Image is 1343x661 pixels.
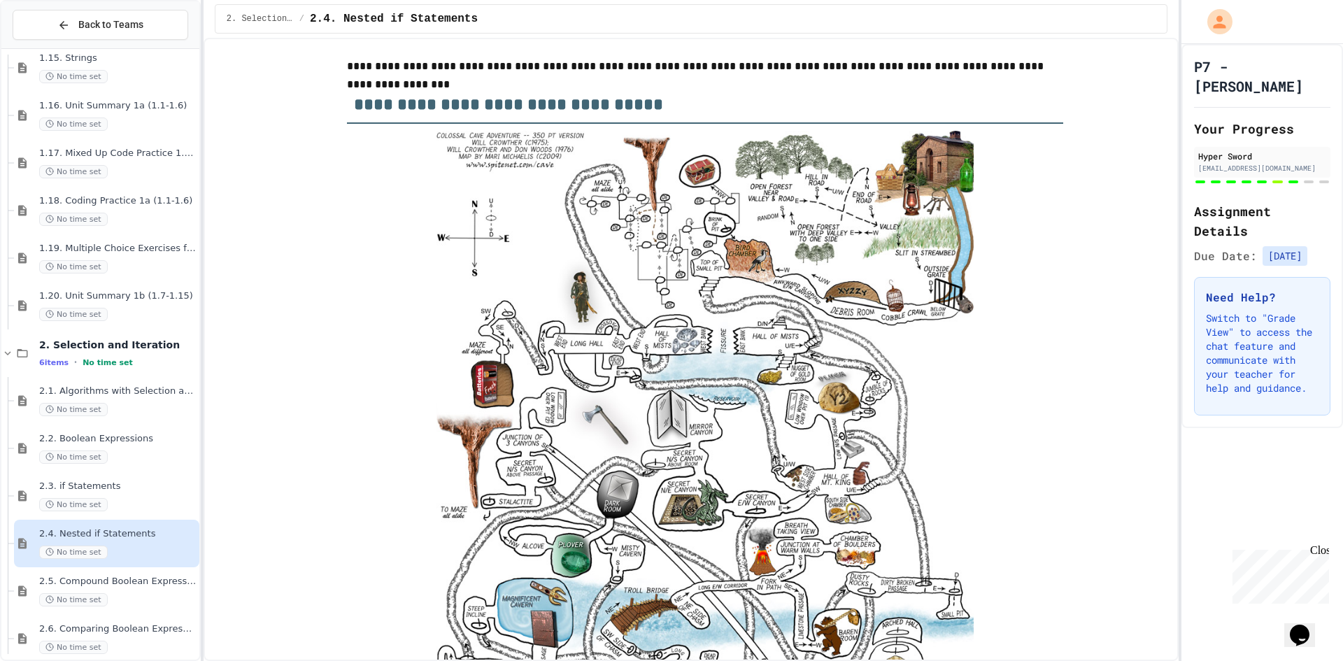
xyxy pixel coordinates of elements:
span: / [299,13,304,24]
span: [DATE] [1263,246,1307,266]
span: 2.2. Boolean Expressions [39,433,197,445]
span: No time set [39,641,108,654]
span: No time set [83,358,133,367]
span: No time set [39,403,108,416]
span: 2.4. Nested if Statements [310,10,478,27]
span: 1.15. Strings [39,52,197,64]
span: No time set [39,118,108,131]
div: Chat with us now!Close [6,6,97,89]
span: No time set [39,213,108,226]
span: 2.1. Algorithms with Selection and Repetition [39,385,197,397]
h1: P7 - [PERSON_NAME] [1194,57,1330,96]
h2: Assignment Details [1194,201,1330,241]
span: 2.5. Compound Boolean Expressions [39,576,197,588]
iframe: chat widget [1227,544,1329,604]
div: [EMAIL_ADDRESS][DOMAIN_NAME] [1198,163,1326,173]
span: 2. Selection and Iteration [39,339,197,351]
span: No time set [39,450,108,464]
div: My Account [1193,6,1236,38]
iframe: chat widget [1284,605,1329,647]
span: Due Date: [1194,248,1257,264]
h2: Your Progress [1194,119,1330,138]
span: 1.17. Mixed Up Code Practice 1.1-1.6 [39,148,197,159]
span: 1.20. Unit Summary 1b (1.7-1.15) [39,290,197,302]
span: No time set [39,593,108,606]
span: 2.4. Nested if Statements [39,528,197,540]
span: No time set [39,165,108,178]
span: No time set [39,498,108,511]
span: Back to Teams [78,17,143,32]
span: 2. Selection and Iteration [227,13,294,24]
span: 6 items [39,358,69,367]
span: 1.16. Unit Summary 1a (1.1-1.6) [39,100,197,112]
span: No time set [39,308,108,321]
span: 1.18. Coding Practice 1a (1.1-1.6) [39,195,197,207]
span: No time set [39,70,108,83]
span: No time set [39,260,108,273]
h3: Need Help? [1206,289,1319,306]
p: Switch to "Grade View" to access the chat feature and communicate with your teacher for help and ... [1206,311,1319,395]
div: Hyper Sword [1198,150,1326,162]
span: 2.3. if Statements [39,481,197,492]
span: • [74,357,77,368]
span: 2.6. Comparing Boolean Expressions ([PERSON_NAME] Laws) [39,623,197,635]
span: No time set [39,546,108,559]
span: 1.19. Multiple Choice Exercises for Unit 1a (1.1-1.6) [39,243,197,255]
